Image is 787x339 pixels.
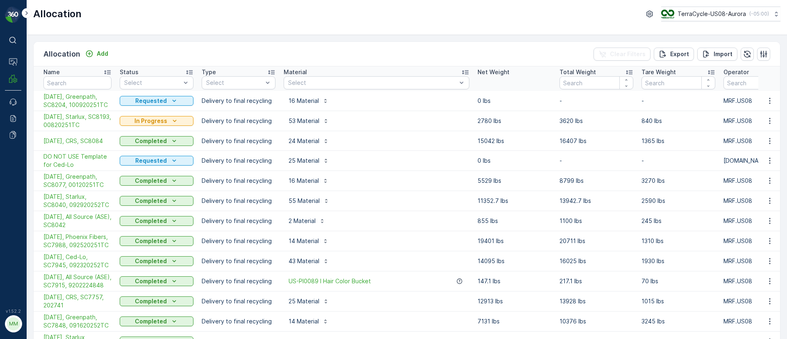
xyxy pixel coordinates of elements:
p: 55 Material [289,197,320,205]
button: Completed [120,216,193,226]
p: Completed [135,257,167,265]
button: Completed [120,296,193,306]
p: 245 lbs [641,217,715,225]
p: Select [206,79,263,87]
button: Completed [120,236,193,246]
p: 1015 lbs [641,297,715,305]
p: 25 Material [289,157,319,165]
p: Delivery to final recycling [202,237,275,245]
p: Status [120,68,139,76]
p: Delivery to final recycling [202,117,275,125]
p: 1365 lbs [641,137,715,145]
p: Requested [135,157,167,165]
button: TerraCycle-US08-Aurora(-05:00) [661,7,780,21]
span: [DATE], Phoenix Fibers, SC7988, 092520251TC [43,233,111,249]
a: 09/19/25, All Source (ASE), SC7915, 9202224848 [43,273,111,289]
a: 10/07/25, CRS, SC8084 [43,137,111,145]
a: 10/10/25, Starlux, SC8193, 00820251TC [43,113,111,129]
div: MM [7,317,20,330]
a: 09/26/25, Phoenix Fibers, SC7988, 092520251TC [43,233,111,249]
p: ( -05:00 ) [749,11,769,17]
p: Delivery to final recycling [202,157,275,165]
input: Search [560,76,633,89]
span: [DATE], CRS, SC7757, 202741 [43,293,111,309]
p: Delivery to final recycling [202,277,275,285]
p: 43 Material [289,257,319,265]
p: 7131 lbs [478,317,551,325]
button: Export [654,48,694,61]
a: 10/03/25, All Source (ASE), SC8042 [43,213,111,229]
p: 2590 lbs [641,197,715,205]
p: Completed [135,297,167,305]
button: Requested [120,156,193,166]
p: 16 Material [289,177,319,185]
p: Select [124,79,181,87]
p: 19401 lbs [478,237,551,245]
p: 13928 lbs [560,297,633,305]
span: [DATE], All Source (ASE), SC7915, 9202224848 [43,273,111,289]
p: - [641,157,715,165]
p: Export [670,50,689,58]
p: TerraCycle-US08-Aurora [678,10,746,18]
p: Name [43,68,60,76]
p: Delivery to final recycling [202,177,275,185]
p: 855 lbs [478,217,551,225]
a: 09/19/25, CRS, SC7757, 202741 [43,293,111,309]
p: 11352.7 lbs [478,197,551,205]
a: US-PI0089 I Hair Color Bucket [289,277,371,285]
a: 10/03/25, Starlux, SC8040, 092920252TC [43,193,111,209]
p: 217.1 lbs [560,277,633,285]
p: Operator [723,68,749,76]
span: [DATE], CRS, SC8084 [43,137,111,145]
p: 13942.7 lbs [560,197,633,205]
p: 0 lbs [478,157,551,165]
p: In Progress [134,117,167,125]
img: logo [5,7,21,23]
p: Completed [135,217,167,225]
p: 3245 lbs [641,317,715,325]
p: 16407 lbs [560,137,633,145]
p: 10376 lbs [560,317,633,325]
span: [DATE], Starlux, SC8193, 00820251TC [43,113,111,129]
p: 3620 lbs [560,117,633,125]
p: 0 lbs [478,97,551,105]
button: 16 Material [284,94,334,107]
button: In Progress [120,116,193,126]
p: Delivery to final recycling [202,257,275,265]
button: Import [697,48,737,61]
p: 16 Material [289,97,319,105]
button: Completed [120,176,193,186]
button: 43 Material [284,255,334,268]
p: Completed [135,237,167,245]
span: [DATE], Greenpath, SC8204, 100920251TC [43,93,111,109]
p: Delivery to final recycling [202,297,275,305]
p: Completed [135,317,167,325]
p: Delivery to final recycling [202,137,275,145]
button: Add [82,49,111,59]
p: 15042 lbs [478,137,551,145]
p: 1100 lbs [560,217,633,225]
p: - [560,97,633,105]
p: 53 Material [289,117,319,125]
p: 14 Material [289,317,319,325]
p: Delivery to final recycling [202,97,275,105]
p: 70 lbs [641,277,715,285]
p: 12913 lbs [478,297,551,305]
span: [DATE], All Source (ASE), SC8042 [43,213,111,229]
p: 16025 lbs [560,257,633,265]
p: 2780 lbs [478,117,551,125]
p: Completed [135,197,167,205]
button: 55 Material [284,194,334,207]
p: 14 Material [289,237,319,245]
a: 09/24/25, Ced-Lo, SC7945, 092320252TC [43,253,111,269]
p: Import [714,50,732,58]
img: image_ci7OI47.png [661,9,674,18]
span: v 1.52.2 [5,309,21,314]
p: 8799 lbs [560,177,633,185]
p: Completed [135,277,167,285]
span: [DATE], Greenpath, SC8077, 00120251TC [43,173,111,189]
span: DO NOT USE Template for Ced-Lo [43,152,111,169]
button: 24 Material [284,134,334,148]
p: 5529 lbs [478,177,551,185]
